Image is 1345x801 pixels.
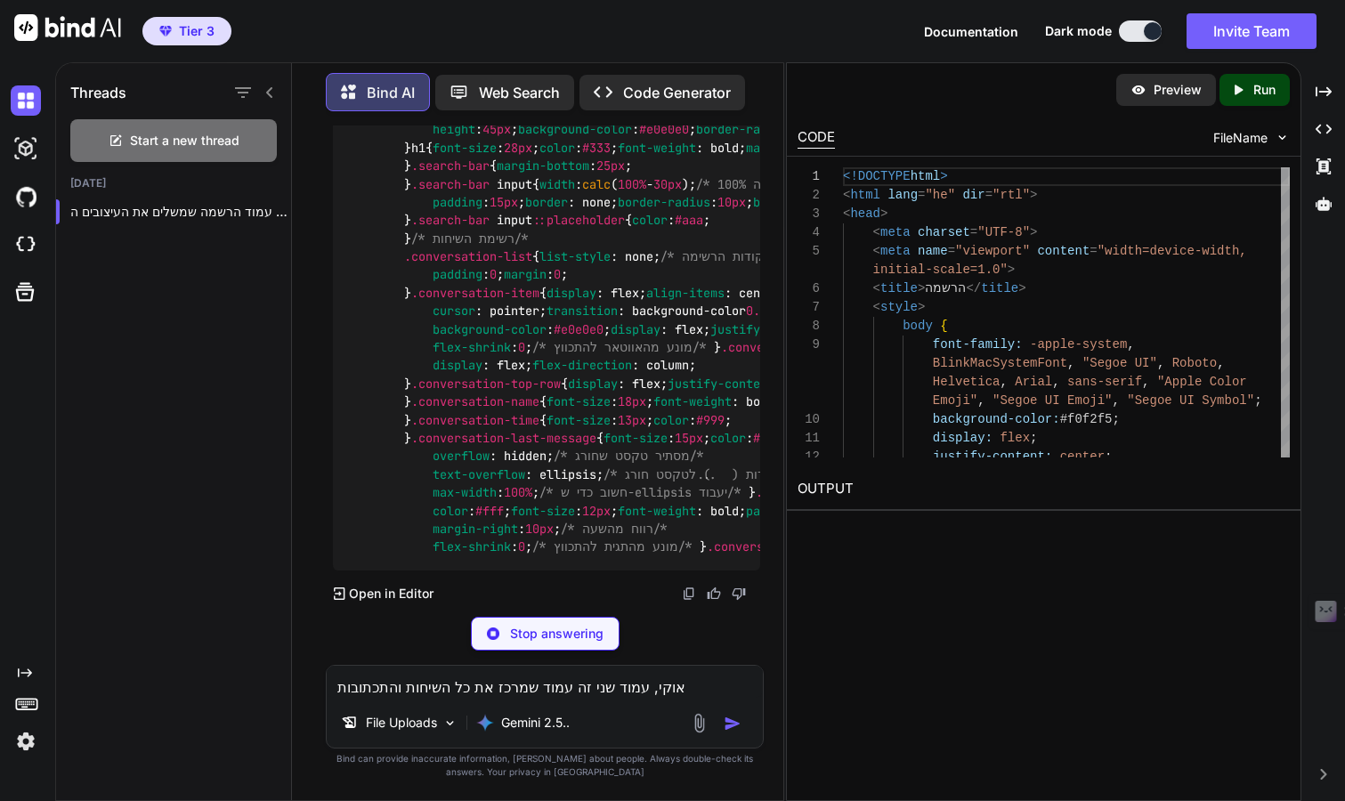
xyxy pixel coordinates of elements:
[349,585,433,603] p: Open in Editor
[1127,393,1254,408] span: "Segoe UI Symbol"
[1000,431,1030,445] span: flex
[511,503,575,519] span: font-size
[932,431,992,445] span: display:
[1090,244,1097,258] span: =
[993,188,1030,202] span: "rtl"
[721,339,871,355] span: .conversation-details
[539,248,611,264] span: list-style
[660,248,847,264] span: /* מסיר את נקודות הרשימה */
[504,267,547,283] span: margin
[326,752,763,779] p: Bind can provide inaccurate information, [PERSON_NAME] about people. Always double-check its answ...
[668,376,774,392] span: justify-content
[411,376,561,392] span: .conversation-top-row
[962,188,984,202] span: dir
[490,267,497,283] span: 0
[433,485,497,501] span: max-width
[981,281,1018,295] span: title
[582,176,611,192] span: calc
[433,303,475,320] span: cursor
[1037,244,1090,258] span: content
[932,337,1022,352] span: font-family:
[433,521,518,537] span: margin-right
[925,188,955,202] span: "he"
[411,231,536,247] span: /* רשימת השיחות */
[554,321,604,337] span: #e0e0e0
[504,485,532,501] span: 100%
[756,485,848,501] span: .unread-badge
[70,203,291,221] p: בטח, הנה עמוד הרשמה שמשלים את העיצובים ה...
[798,242,820,261] div: 5
[639,122,689,138] span: #e0e0e0
[872,300,879,314] span: <
[918,244,948,258] span: name
[596,158,625,174] span: 25px
[1157,375,1247,389] span: "Apple Color
[940,169,947,183] span: >
[710,430,746,446] span: color
[433,321,547,337] span: background-color
[490,194,518,210] span: 15px
[932,449,1051,464] span: justify-content:
[753,194,867,210] span: background-color
[843,188,850,202] span: <
[539,176,575,192] span: width
[568,376,618,392] span: display
[717,194,746,210] span: 10px
[532,358,632,374] span: flex-direction
[367,82,415,103] p: Bind AI
[433,140,497,156] span: font-size
[1154,81,1202,99] p: Preview
[918,225,970,239] span: charset
[1030,431,1037,445] span: ;
[179,22,215,40] span: Tier 3
[1045,22,1112,40] span: Dark mode
[11,726,41,756] img: settings
[547,285,596,301] span: display
[1253,81,1276,99] p: Run
[798,410,820,429] div: 10
[433,194,482,210] span: padding
[518,339,525,355] span: 0
[1082,356,1157,370] span: "Segoe UI"
[1217,356,1224,370] span: ,
[510,625,604,643] p: Stop answering
[504,140,532,156] span: 28px
[682,587,696,601] img: copy
[880,281,918,295] span: title
[618,412,646,428] span: 13px
[746,303,774,320] span: 0.2s
[850,206,880,221] span: head
[1105,449,1112,464] span: ;
[475,503,504,519] span: #fff
[582,503,611,519] span: 12px
[918,281,925,295] span: >
[932,393,976,408] span: Emoji"
[618,140,696,156] span: font-weight
[1059,412,1112,426] span: #f0f2f5
[925,281,966,295] span: הרשמה
[798,186,820,205] div: 2
[411,430,596,446] span: .conversation-last-message
[653,394,732,410] span: font-weight
[1067,375,1142,389] span: sans-serif
[843,169,911,183] span: <!DOCTYPE
[1000,375,1007,389] span: ,
[1030,225,1037,239] span: >
[70,82,126,103] h1: Threads
[977,225,1030,239] span: "UTF-8"
[707,539,856,555] span: .conversation-top-row
[710,321,817,337] span: justify-content
[532,339,714,355] span: /* מונע מהאווטאר להתכווץ */
[887,188,918,202] span: lang
[411,140,425,156] span: h1
[696,176,874,192] span: /* 100% פחות ה-padding */
[977,393,984,408] span: ,
[753,430,782,446] span: #666
[984,188,992,202] span: =
[11,182,41,212] img: githubDark
[1112,393,1119,408] span: ,
[411,176,490,192] span: .search-bar
[707,587,721,601] img: like
[618,503,696,519] span: font-weight
[970,225,977,239] span: =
